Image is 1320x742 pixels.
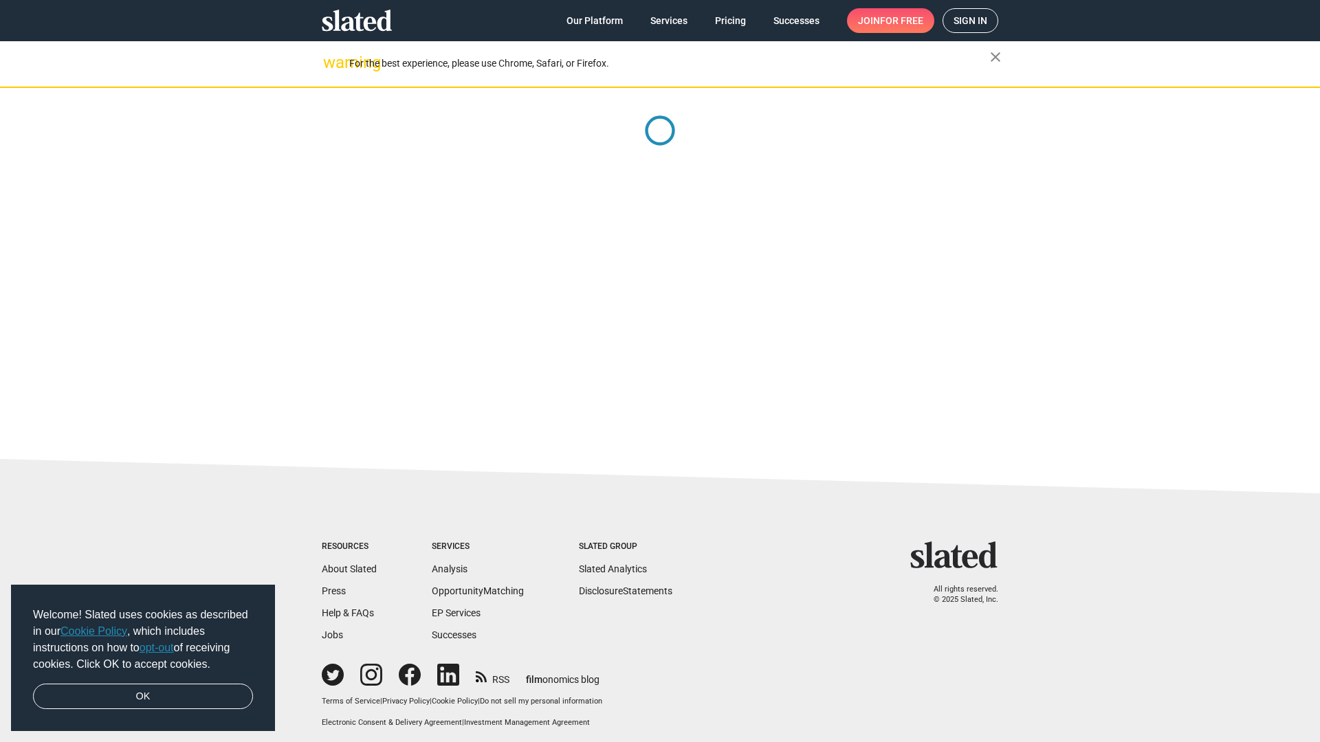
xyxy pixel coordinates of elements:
[478,697,480,706] span: |
[566,8,623,33] span: Our Platform
[762,8,830,33] a: Successes
[432,607,481,618] a: EP Services
[579,541,672,552] div: Slated Group
[430,697,432,706] span: |
[322,697,380,706] a: Terms of Service
[382,697,430,706] a: Privacy Policy
[704,8,757,33] a: Pricing
[579,563,647,574] a: Slated Analytics
[476,665,509,686] a: RSS
[639,8,698,33] a: Services
[11,585,275,732] div: cookieconsent
[140,642,174,653] a: opt-out
[462,718,464,727] span: |
[579,585,672,596] a: DisclosureStatements
[432,697,478,706] a: Cookie Policy
[322,607,374,618] a: Help & FAQs
[33,607,253,673] span: Welcome! Slated uses cookies as described in our , which includes instructions on how to of recei...
[322,718,462,727] a: Electronic Consent & Delivery Agreement
[480,697,602,707] button: Do not sell my personal information
[987,49,1004,65] mat-icon: close
[322,541,377,552] div: Resources
[858,8,923,33] span: Join
[380,697,382,706] span: |
[60,625,127,637] a: Cookie Policy
[954,9,987,32] span: Sign in
[526,662,599,686] a: filmonomics blog
[349,54,990,73] div: For the best experience, please use Chrome, Safari, or Firefox.
[880,8,923,33] span: for free
[847,8,934,33] a: Joinfor free
[555,8,634,33] a: Our Platform
[432,629,476,640] a: Successes
[526,674,542,685] span: film
[650,8,687,33] span: Services
[432,563,467,574] a: Analysis
[323,54,340,71] mat-icon: warning
[322,629,343,640] a: Jobs
[715,8,746,33] span: Pricing
[33,684,253,710] a: dismiss cookie message
[322,585,346,596] a: Press
[432,585,524,596] a: OpportunityMatching
[432,541,524,552] div: Services
[919,585,998,605] p: All rights reserved. © 2025 Slated, Inc.
[464,718,590,727] a: Investment Management Agreement
[773,8,819,33] span: Successes
[322,563,377,574] a: About Slated
[943,8,998,33] a: Sign in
